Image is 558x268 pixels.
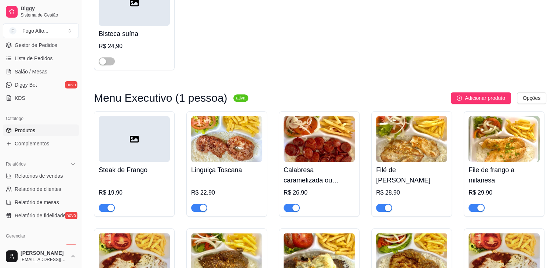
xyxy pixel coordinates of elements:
img: product-image [468,116,540,162]
span: [PERSON_NAME] [21,250,67,257]
a: Lista de Pedidos [3,52,79,64]
span: KDS [15,94,25,102]
div: R$ 22,90 [191,188,262,197]
span: Complementos [15,140,49,147]
sup: ativa [233,94,248,102]
div: Catálogo [3,113,79,124]
a: KDS [3,92,79,104]
h4: Steak de Frango [99,165,170,175]
h3: Menu Executivo (1 pessoa) [94,94,227,102]
div: Fogo Alto ... [22,27,48,35]
span: Relatórios de vendas [15,172,63,180]
button: Select a team [3,23,79,38]
div: R$ 28,90 [376,188,447,197]
a: Diggy Botnovo [3,79,79,91]
span: Relatório de clientes [15,185,61,193]
span: Diggy [21,6,76,12]
div: R$ 26,90 [284,188,355,197]
div: R$ 24,90 [99,42,170,51]
button: Adicionar produto [451,92,511,104]
h4: File de frango a milanesa [468,165,540,185]
span: F [9,27,17,35]
a: Gestor de Pedidos [3,39,79,51]
a: DiggySistema de Gestão [3,3,79,21]
span: Relatório de mesas [15,199,59,206]
img: product-image [284,116,355,162]
div: R$ 19,90 [99,188,170,197]
span: Salão / Mesas [15,68,47,75]
img: product-image [376,116,447,162]
button: Opções [517,92,546,104]
h4: Linguiça Toscana [191,165,262,175]
div: R$ 29,90 [468,188,540,197]
button: [PERSON_NAME][EMAIL_ADDRESS][DOMAIN_NAME] [3,247,79,265]
a: Relatórios de vendas [3,170,79,182]
a: Relatório de mesas [3,196,79,208]
h4: Calabresa caramelizada ou acebolada [284,165,355,185]
span: plus-circle [457,95,462,101]
span: Adicionar produto [465,94,505,102]
span: [EMAIL_ADDRESS][DOMAIN_NAME] [21,257,67,262]
h4: Filé de [PERSON_NAME] [376,165,447,185]
span: Relatório de fidelidade [15,212,66,219]
a: Salão / Mesas [3,66,79,77]
span: Diggy Bot [15,81,37,88]
span: Lista de Pedidos [15,55,53,62]
span: Relatórios [6,161,26,167]
span: Sistema de Gestão [21,12,76,18]
a: Entregadoresnovo [3,242,79,254]
a: Relatório de fidelidadenovo [3,210,79,221]
a: Produtos [3,124,79,136]
img: product-image [191,116,262,162]
a: Complementos [3,138,79,149]
span: Opções [523,94,540,102]
div: Gerenciar [3,230,79,242]
span: Entregadores [15,244,45,251]
a: Relatório de clientes [3,183,79,195]
span: Produtos [15,127,35,134]
span: Gestor de Pedidos [15,41,57,49]
h4: Bisteca suína [99,29,170,39]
